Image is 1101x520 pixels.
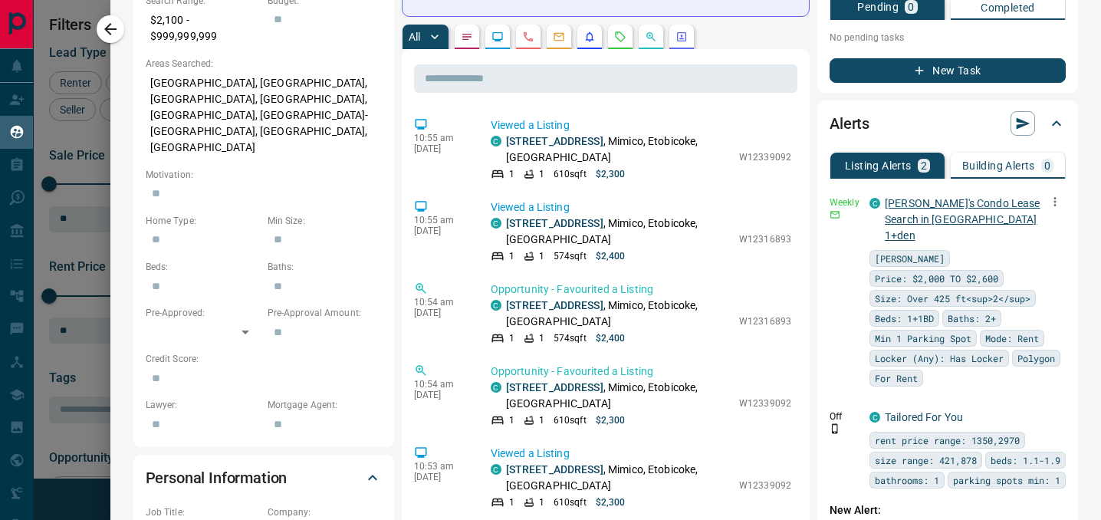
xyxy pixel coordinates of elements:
[554,331,587,345] p: 574 sqft
[506,463,603,476] a: [STREET_ADDRESS]
[554,413,587,427] p: 610 sqft
[739,397,791,410] p: W12339092
[491,199,791,216] p: Viewed a Listing
[146,352,382,366] p: Credit Score:
[645,31,657,43] svg: Opportunities
[830,209,840,220] svg: Email
[875,271,998,286] span: Price: $2,000 TO $2,600
[539,331,544,345] p: 1
[596,495,626,509] p: $2,300
[869,198,880,209] div: condos.ca
[414,390,468,400] p: [DATE]
[739,232,791,246] p: W12316893
[830,111,869,136] h2: Alerts
[554,495,587,509] p: 610 sqft
[985,331,1039,346] span: Mode: Rent
[553,31,565,43] svg: Emails
[583,31,596,43] svg: Listing Alerts
[830,410,860,423] p: Off
[1017,351,1055,366] span: Polygon
[885,411,963,423] a: Tailored For You
[614,31,626,43] svg: Requests
[857,2,899,12] p: Pending
[506,298,731,330] p: , Mimico, Etobicoke, [GEOGRAPHIC_DATA]
[414,215,468,225] p: 10:55 am
[739,314,791,328] p: W12316893
[146,57,382,71] p: Areas Searched:
[875,351,1004,366] span: Locker (Any): Has Locker
[675,31,688,43] svg: Agent Actions
[491,136,501,146] div: condos.ca
[522,31,534,43] svg: Calls
[875,251,945,266] span: [PERSON_NAME]
[830,423,840,434] svg: Push Notification Only
[268,260,382,274] p: Baths:
[830,196,860,209] p: Weekly
[869,412,880,423] div: condos.ca
[268,214,382,228] p: Min Size:
[981,2,1035,13] p: Completed
[414,308,468,318] p: [DATE]
[491,117,791,133] p: Viewed a Listing
[506,462,731,494] p: , Mimico, Etobicoke, [GEOGRAPHIC_DATA]
[509,167,514,181] p: 1
[414,297,468,308] p: 10:54 am
[830,26,1066,49] p: No pending tasks
[830,58,1066,83] button: New Task
[506,299,603,311] a: [STREET_ADDRESS]
[739,150,791,164] p: W12339092
[845,160,912,171] p: Listing Alerts
[146,214,260,228] p: Home Type:
[414,143,468,154] p: [DATE]
[414,133,468,143] p: 10:55 am
[146,260,260,274] p: Beds:
[921,160,927,171] p: 2
[268,398,382,412] p: Mortgage Agent:
[414,461,468,472] p: 10:53 am
[146,168,382,182] p: Motivation:
[875,370,918,386] span: For Rent
[491,364,791,380] p: Opportunity - Favourited a Listing
[991,453,1060,468] span: beds: 1.1-1.9
[875,472,939,488] span: bathrooms: 1
[506,380,731,412] p: , Mimico, Etobicoke, [GEOGRAPHIC_DATA]
[268,505,382,519] p: Company:
[596,167,626,181] p: $2,300
[146,8,260,49] p: $2,100 - $999,999,999
[506,216,731,248] p: , Mimico, Etobicoke, [GEOGRAPHIC_DATA]
[539,413,544,427] p: 1
[414,472,468,482] p: [DATE]
[409,31,421,42] p: All
[509,495,514,509] p: 1
[953,472,1060,488] span: parking spots min: 1
[596,331,626,345] p: $2,400
[875,311,934,326] span: Beds: 1+1BD
[146,398,260,412] p: Lawyer:
[539,249,544,263] p: 1
[908,2,914,12] p: 0
[506,217,603,229] a: [STREET_ADDRESS]
[509,331,514,345] p: 1
[414,225,468,236] p: [DATE]
[491,446,791,462] p: Viewed a Listing
[1044,160,1050,171] p: 0
[830,502,1066,518] p: New Alert:
[506,135,603,147] a: [STREET_ADDRESS]
[596,413,626,427] p: $2,300
[875,453,977,468] span: size range: 421,878
[875,331,971,346] span: Min 1 Parking Spot
[830,105,1066,142] div: Alerts
[491,464,501,475] div: condos.ca
[885,197,1040,242] a: [PERSON_NAME]'s Condo Lease Search in [GEOGRAPHIC_DATA] 1+den
[491,31,504,43] svg: Lead Browsing Activity
[146,71,382,160] p: [GEOGRAPHIC_DATA], [GEOGRAPHIC_DATA], [GEOGRAPHIC_DATA], [GEOGRAPHIC_DATA], [GEOGRAPHIC_DATA], [G...
[414,379,468,390] p: 10:54 am
[268,306,382,320] p: Pre-Approval Amount:
[539,167,544,181] p: 1
[509,249,514,263] p: 1
[146,466,288,490] h2: Personal Information
[739,479,791,492] p: W12339092
[461,31,473,43] svg: Notes
[146,459,382,496] div: Personal Information
[146,505,260,519] p: Job Title:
